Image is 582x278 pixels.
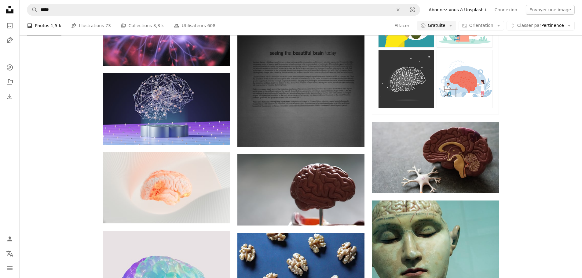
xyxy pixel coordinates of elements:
[103,73,230,145] img: une image abstraite d’une sphère avec des points et des lignes
[103,185,230,190] a: gros plan d’un cerveau humain sur une surface blanche
[237,187,364,192] a: cerveau brun
[4,4,16,17] a: Accueil — Unsplash
[27,4,420,16] form: Rechercher des visuels sur tout le site
[4,76,16,88] a: Collections
[417,21,456,31] button: Gratuite
[391,4,405,16] button: Effacer
[517,23,564,29] span: Pertinence
[103,152,230,223] img: gros plan d’un cerveau humain sur une surface blanche
[27,4,38,16] button: Rechercher sur Unsplash
[517,23,541,28] span: Classer par
[491,5,521,15] a: Connexion
[526,5,575,15] button: Envoyer une image
[437,50,492,108] img: premium_vector-1682269271755-02af3bf1e5b7
[153,22,164,29] span: 3,3 k
[237,49,364,54] a: une photo en noir et blanc d’un cerveau
[4,91,16,103] a: Historique de téléchargement
[405,4,420,16] button: Recherche de visuels
[428,23,445,29] span: Gratuite
[507,21,575,31] button: Classer parPertinence
[425,5,491,15] a: Abonnez-vous à Unsplash+
[4,247,16,260] button: Langue
[459,21,504,31] button: Orientation
[71,16,111,35] a: Illustrations 73
[372,155,499,160] a: jouet cérébral humain
[4,20,16,32] a: Photos
[372,122,499,193] img: jouet cérébral humain
[4,34,16,46] a: Illustrations
[4,61,16,74] a: Explorer
[4,233,16,245] a: Connexion / S’inscrire
[237,154,364,226] img: cerveau brun
[121,16,164,35] a: Collections 3,3 k
[394,21,410,31] button: Effacer
[174,16,216,35] a: Utilisateurs 608
[372,240,499,245] a: Modèle d’anatomie humaine
[378,50,434,108] img: premium_vector-1698192056091-6b5af5b6cf9e
[103,106,230,112] a: une image abstraite d’une sphère avec des points et des lignes
[469,23,493,28] span: Orientation
[4,262,16,274] button: Menu
[105,22,111,29] span: 73
[207,22,215,29] span: 608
